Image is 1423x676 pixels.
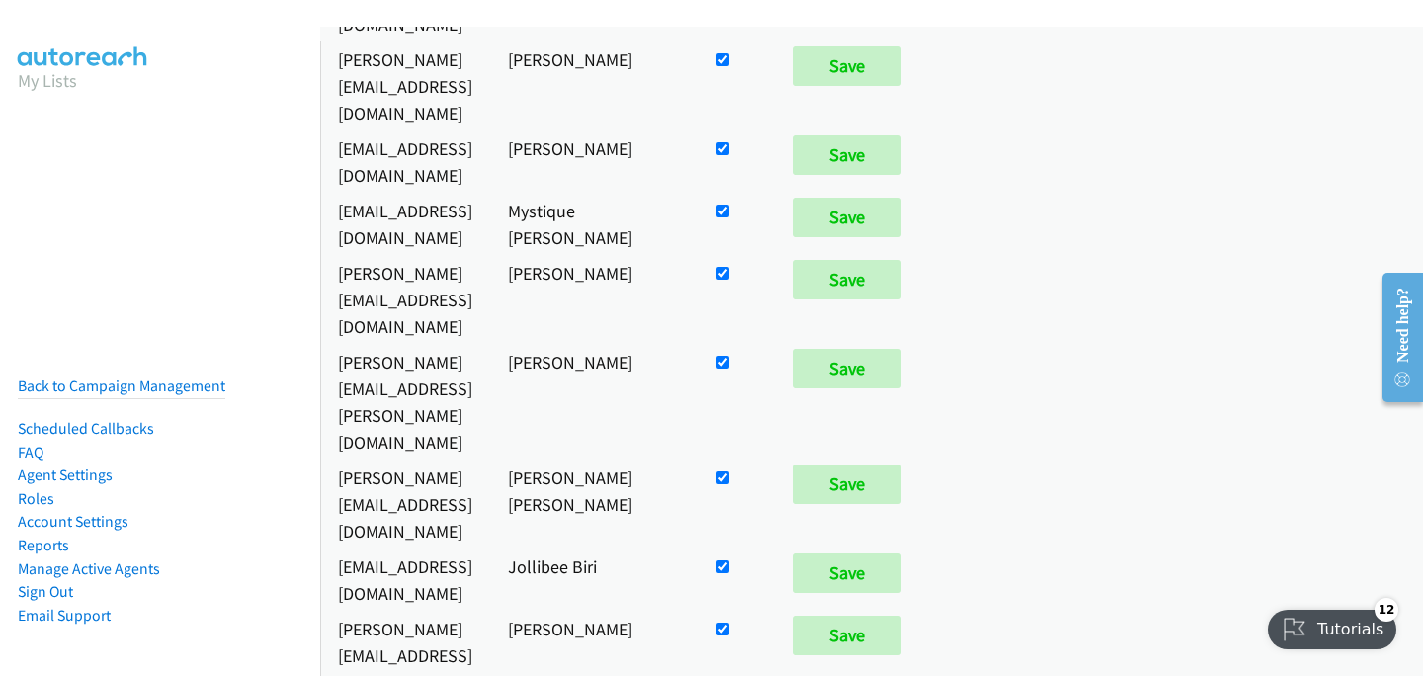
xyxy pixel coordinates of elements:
[18,582,73,601] a: Sign Out
[320,193,490,255] td: [EMAIL_ADDRESS][DOMAIN_NAME]
[320,344,490,460] td: [PERSON_NAME][EMAIL_ADDRESS][PERSON_NAME][DOMAIN_NAME]
[793,553,901,593] input: Save
[793,260,901,299] input: Save
[320,460,490,549] td: [PERSON_NAME][EMAIL_ADDRESS][DOMAIN_NAME]
[18,512,128,531] a: Account Settings
[490,549,695,611] td: Jollibee Biri
[18,465,113,484] a: Agent Settings
[1367,259,1423,416] iframe: Resource Center
[490,344,695,460] td: [PERSON_NAME]
[793,616,901,655] input: Save
[18,606,111,625] a: Email Support
[490,42,695,130] td: [PERSON_NAME]
[793,349,901,388] input: Save
[793,135,901,175] input: Save
[320,130,490,193] td: [EMAIL_ADDRESS][DOMAIN_NAME]
[490,255,695,344] td: [PERSON_NAME]
[320,255,490,344] td: [PERSON_NAME][EMAIL_ADDRESS][DOMAIN_NAME]
[18,443,43,462] a: FAQ
[490,460,695,549] td: [PERSON_NAME] [PERSON_NAME]
[18,419,154,438] a: Scheduled Callbacks
[18,559,160,578] a: Manage Active Agents
[793,46,901,86] input: Save
[320,42,490,130] td: [PERSON_NAME][EMAIL_ADDRESS][DOMAIN_NAME]
[1256,590,1408,661] iframe: Checklist
[18,69,77,92] a: My Lists
[320,549,490,611] td: [EMAIL_ADDRESS][DOMAIN_NAME]
[18,377,225,395] a: Back to Campaign Management
[490,130,695,193] td: [PERSON_NAME]
[793,465,901,504] input: Save
[18,489,54,508] a: Roles
[18,536,69,554] a: Reports
[793,198,901,237] input: Save
[490,193,695,255] td: Mystique [PERSON_NAME]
